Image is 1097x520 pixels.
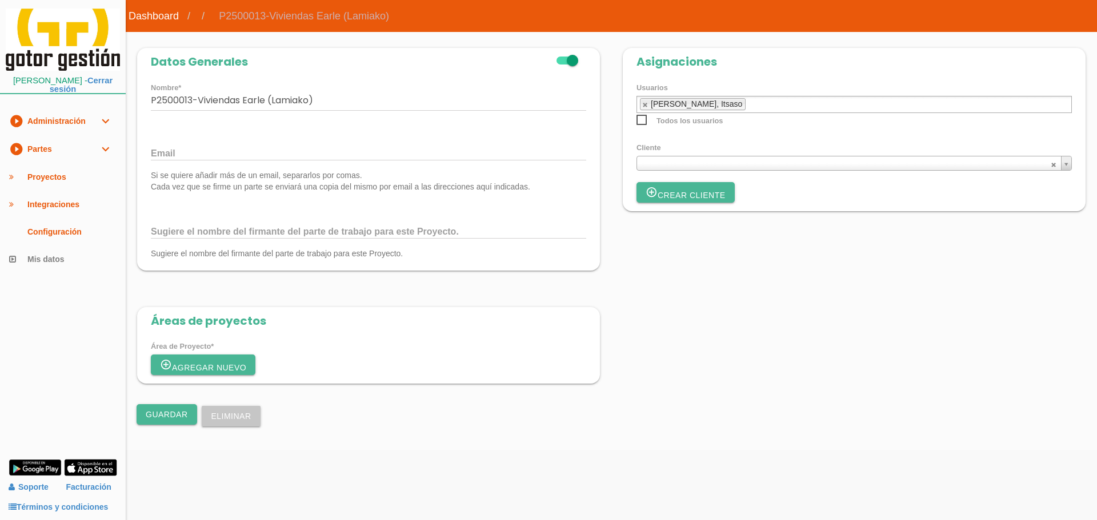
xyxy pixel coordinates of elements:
[151,225,459,239] label: Sugiere el nombre del firmante del parte de trabajo para este Proyecto.
[636,182,735,203] a: add_circle_outlineCrear Cliente
[6,9,120,71] img: itcons-logo
[9,459,62,476] img: google-play.png
[651,100,742,108] div: [PERSON_NAME], Itsaso
[151,313,266,329] span: Áreas de proyectos
[64,459,117,476] img: app-store.png
[151,181,586,192] p: Cada vez que se firme un parte se enviará una copia del mismo por email a las direcciones aquí in...
[50,76,113,94] a: Cerrar sesión
[98,135,112,163] i: expand_more
[151,54,248,70] span: Datos Generales
[656,114,723,128] label: Todos los usuarios
[151,354,255,375] a: add_circle_outlineAgregar nuevo
[66,477,111,497] a: Facturación
[646,182,658,203] i: add_circle_outline
[202,406,260,426] a: Eliminar
[98,107,112,135] i: expand_more
[151,341,214,352] label: Área de Proyecto
[160,354,172,375] i: add_circle_outline
[9,502,108,511] a: Términos y condiciones
[210,2,398,30] span: P2500013-Viviendas Earle (Lamiako)
[636,143,661,153] label: Cliente
[137,404,197,425] button: guardar
[151,170,586,181] p: Si se quiere añadir más de un email, separarlos por comas.
[9,482,49,491] a: Soporte
[151,147,175,160] label: Email
[9,107,23,135] i: play_circle_filled
[151,248,586,259] p: Sugiere el nombre del firmante del parte de trabajo para este Proyecto.
[636,83,668,93] label: Usuarios
[636,54,717,70] span: Asignaciones
[151,83,181,93] label: Nombre
[9,135,23,163] i: play_circle_filled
